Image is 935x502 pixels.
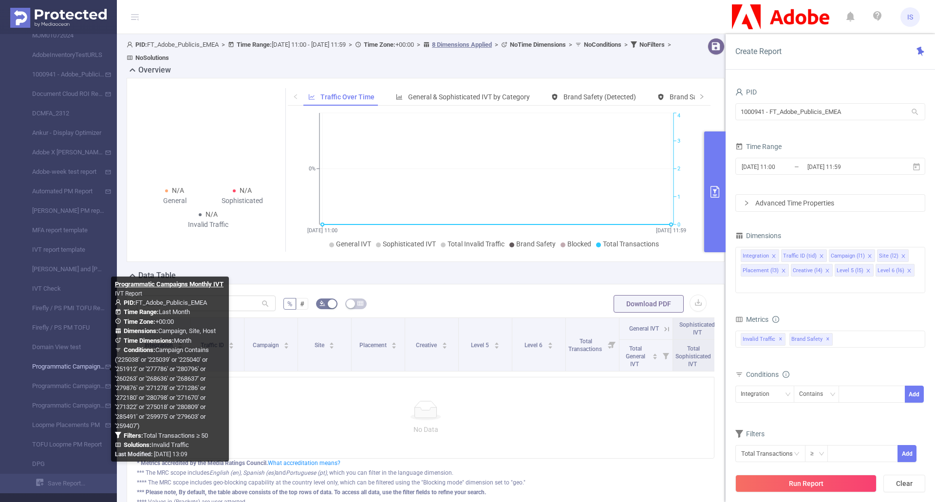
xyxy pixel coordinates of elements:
[741,160,820,173] input: Start date
[879,250,898,262] div: Site (l2)
[408,93,530,101] span: General & Sophisticated IVT by Category
[448,240,505,248] span: Total Invalid Traffic
[584,41,621,48] b: No Conditions
[229,341,234,344] i: icon: caret-up
[124,337,191,344] span: Month
[901,254,906,260] i: icon: close
[357,300,363,306] i: icon: table
[524,342,544,349] span: Level 6
[603,240,659,248] span: Total Transactions
[239,186,251,194] span: N/A
[145,424,706,435] p: No Data
[383,240,436,248] span: Sophisticated IVT
[567,240,591,248] span: Blocked
[907,268,912,274] i: icon: close
[19,45,105,65] a: AdobeInventoryTestURLS
[19,221,105,240] a: MFA report template
[510,41,566,48] b: No Time Dimensions
[127,41,135,48] i: icon: user
[494,341,500,347] div: Sort
[783,371,789,378] i: icon: info-circle
[137,468,714,477] div: *** The MRC scope includes and , which you can filter in the language dimension.
[665,41,674,48] span: >
[877,249,909,262] li: Site (l2)
[677,138,680,144] tspan: 3
[209,469,276,476] i: English (en), Spanish (es)
[206,210,218,218] span: N/A
[741,264,789,277] li: Placement (l3)
[414,41,423,48] span: >
[19,260,105,279] a: [PERSON_NAME] and [PERSON_NAME] PM Report Template
[735,88,743,96] i: icon: user
[19,376,105,396] a: Programmatic Campaigns Monthly MFA
[656,227,686,234] tspan: [DATE] 11:59
[883,475,925,492] button: Clear
[653,355,658,358] i: icon: caret-down
[124,441,189,448] span: Invalid Traffic
[138,64,171,76] h2: Overview
[772,316,779,323] i: icon: info-circle
[391,341,397,347] div: Sort
[19,337,105,357] a: Domain View test
[442,341,447,344] i: icon: caret-up
[736,195,925,211] div: icon: rightAdvanced Time Properties
[670,93,739,101] span: Brand Safety (Blocked)
[115,280,224,288] b: Programmatic Campaigns Monthly IVT
[346,41,355,48] span: >
[124,318,155,325] b: Time Zone:
[563,93,636,101] span: Brand Safety (Detected)
[237,41,272,48] b: Time Range:
[293,93,299,99] i: icon: left
[621,41,631,48] span: >
[137,488,714,497] div: *** Please note, By default, the table above consists of the top rows of data. To access all data...
[138,270,176,281] h2: Data Table
[547,341,553,347] div: Sort
[19,104,105,123] a: DCMFA_2312
[835,264,874,277] li: Level 5 (l5)
[677,194,680,200] tspan: 1
[652,352,658,358] div: Sort
[115,346,209,429] span: Campaign Contains ('225038' or '225039' or '225040' or '251912' or '277786' or '280796' or '26026...
[137,478,714,487] div: **** The MRC scope includes geo-blocking capability at the country level only, which can be filte...
[253,342,280,349] span: Campaign
[268,460,340,466] a: What accreditation means?
[494,341,499,344] i: icon: caret-up
[746,371,789,378] span: Conditions
[825,268,830,274] i: icon: close
[743,264,779,277] div: Placement (l3)
[124,432,143,439] b: Filters :
[124,308,159,316] b: Time Range:
[174,220,242,230] div: Invalid Traffic
[219,41,228,48] span: >
[320,93,374,101] span: Traffic Over Time
[806,160,885,173] input: End date
[471,342,490,349] span: Level 5
[741,386,776,402] div: Integration
[115,290,142,297] span: IVT Report
[287,300,292,308] span: %
[124,327,216,335] span: Campaign, Site, Host
[315,342,326,349] span: Site
[781,268,786,274] i: icon: close
[396,93,403,100] i: icon: bar-chart
[735,47,782,56] span: Create Report
[614,295,684,313] button: Download PDF
[284,341,289,344] i: icon: caret-up
[831,250,865,262] div: Campaign (l1)
[735,475,877,492] button: Run Report
[735,316,768,323] span: Metrics
[319,300,325,306] i: icon: bg-colors
[442,345,447,348] i: icon: caret-down
[115,299,124,305] i: icon: user
[743,250,769,262] div: Integration
[36,474,117,493] a: Save Report...
[115,451,187,458] span: [DATE] 13:09
[837,264,863,277] div: Level 5 (l5)
[286,469,327,476] i: Portuguese (pt)
[364,41,395,48] b: Time Zone:
[781,249,827,262] li: Traffic ID (tid)
[19,26,105,45] a: MJM01072024
[308,93,315,100] i: icon: line-chart
[789,333,833,346] span: Brand Safety
[735,232,781,240] span: Dimensions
